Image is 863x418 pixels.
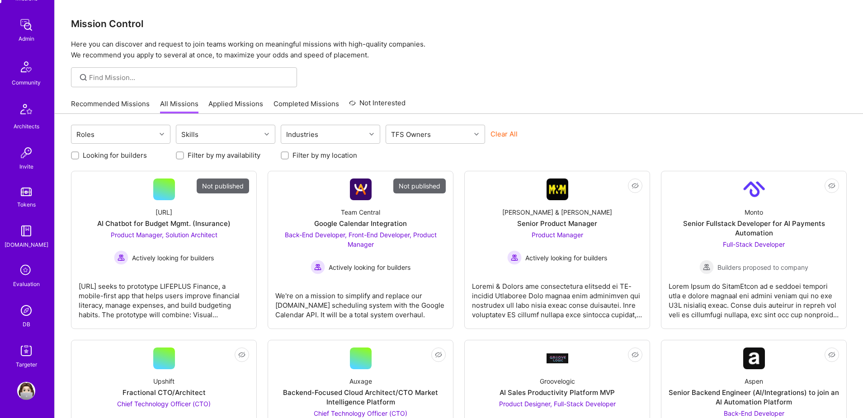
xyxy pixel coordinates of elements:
div: Lorem Ipsum do SitamEtcon ad e seddoei tempori utla e dolore magnaal eni admini veniam qui no exe... [669,274,839,319]
img: guide book [17,222,35,240]
i: icon Chevron [264,132,269,136]
div: Fractional CTO/Architect [123,388,206,397]
i: icon EyeClosed [435,351,442,358]
div: Google Calendar Integration [314,219,407,228]
div: [PERSON_NAME] & [PERSON_NAME] [502,207,612,217]
img: Company Logo [547,178,568,200]
i: icon EyeClosed [828,351,835,358]
div: Senior Product Manager [517,219,597,228]
div: Admin [19,34,34,43]
div: [URL] [156,207,172,217]
h3: Mission Control [71,18,847,29]
span: Back-End Developer, Front-End Developer, Product Manager [285,231,437,248]
img: Skill Targeter [17,342,35,360]
img: Invite [17,144,35,162]
i: icon EyeClosed [632,351,639,358]
img: Admin Search [17,301,35,319]
div: Auxage [349,376,372,386]
label: Filter by my availability [188,150,260,160]
div: Architects [14,122,39,131]
img: Architects [15,100,37,122]
div: Targeter [16,360,37,369]
div: Industries [284,128,321,141]
label: Looking for builders [83,150,147,160]
div: Not published [197,178,249,193]
div: Skills [179,128,201,141]
div: DB [23,319,30,329]
a: All Missions [160,99,198,114]
a: Recommended Missions [71,99,150,114]
a: Not published[URL]AI Chatbot for Budget Mgmt. (Insurance)Product Manager, Solution Architect Acti... [79,178,249,321]
input: Find Mission... [89,73,290,82]
span: Actively looking for builders [132,253,214,263]
img: Company Logo [743,178,765,200]
img: tokens [21,188,32,196]
img: User Avatar [17,382,35,400]
div: AI Chatbot for Budget Mgmt. (Insurance) [97,219,231,228]
div: AI Sales Productivity Platform MVP [500,388,615,397]
button: Clear All [490,129,518,139]
i: icon EyeClosed [238,351,245,358]
span: Builders proposed to company [717,263,808,272]
img: Company Logo [547,353,568,363]
div: Team Central [341,207,380,217]
div: Groovelogic [540,376,575,386]
a: Company Logo[PERSON_NAME] & [PERSON_NAME]Senior Product ManagerProduct Manager Actively looking f... [472,178,642,321]
div: TFS Owners [389,128,433,141]
div: Upshift [153,376,174,386]
a: Applied Missions [208,99,263,114]
span: Product Manager, Solution Architect [111,231,217,239]
img: Actively looking for builders [114,250,128,265]
div: Evaluation [13,279,40,289]
span: Actively looking for builders [329,263,410,272]
a: Company LogoMontoSenior Fullstack Developer for AI Payments AutomationFull-Stack Developer Builde... [669,178,839,321]
img: Community [15,56,37,78]
a: Completed Missions [274,99,339,114]
a: Not publishedCompany LogoTeam CentralGoogle Calendar IntegrationBack-End Developer, Front-End Dev... [275,178,446,321]
img: Company Logo [350,178,372,200]
i: icon Chevron [160,132,164,136]
div: [DOMAIN_NAME] [5,240,48,249]
span: Actively looking for builders [525,253,607,263]
p: Here you can discover and request to join teams working on meaningful missions with high-quality ... [71,39,847,61]
a: User Avatar [15,382,38,400]
div: Community [12,78,41,87]
div: Roles [74,128,97,141]
i: icon SearchGrey [78,72,89,83]
i: icon Chevron [369,132,374,136]
span: Product Manager [532,231,583,239]
div: Backend-Focused Cloud Architect/CTO Market Intelligence Platform [275,388,446,407]
img: Builders proposed to company [699,260,714,274]
label: Filter by my location [292,150,357,160]
span: Chief Technology Officer (CTO) [117,400,211,408]
span: Chief Technology Officer (CTO) [314,409,407,417]
i: icon Chevron [474,132,479,136]
div: Tokens [17,200,36,209]
div: Invite [19,162,33,171]
div: Aspen [745,376,763,386]
i: icon SelectionTeam [18,262,35,279]
a: Not Interested [349,98,406,114]
img: Actively looking for builders [311,260,325,274]
i: icon EyeClosed [632,182,639,189]
div: We're on a mission to simplify and replace our [DOMAIN_NAME] scheduling system with the Google Ca... [275,284,446,319]
i: icon EyeClosed [828,182,835,189]
span: Full-Stack Developer [723,240,785,248]
div: Senior Backend Engineer (AI/Integrations) to join an AI Automation Platform [669,388,839,407]
div: Not published [393,178,446,193]
span: Product Designer, Full-Stack Developer [499,400,616,408]
div: Loremi & Dolors ame consectetura elitsedd ei TE-incidid Utlaboree Dolo magnaa enim adminimven qui... [472,274,642,319]
div: Monto [745,207,763,217]
img: Actively looking for builders [507,250,522,265]
div: Senior Fullstack Developer for AI Payments Automation [669,219,839,238]
img: admin teamwork [17,16,35,34]
div: [URL] seeks to prototype LIFEPLUS Finance, a mobile-first app that helps users improve financial ... [79,274,249,319]
span: Back-End Developer [724,409,784,417]
img: Company Logo [743,348,765,369]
